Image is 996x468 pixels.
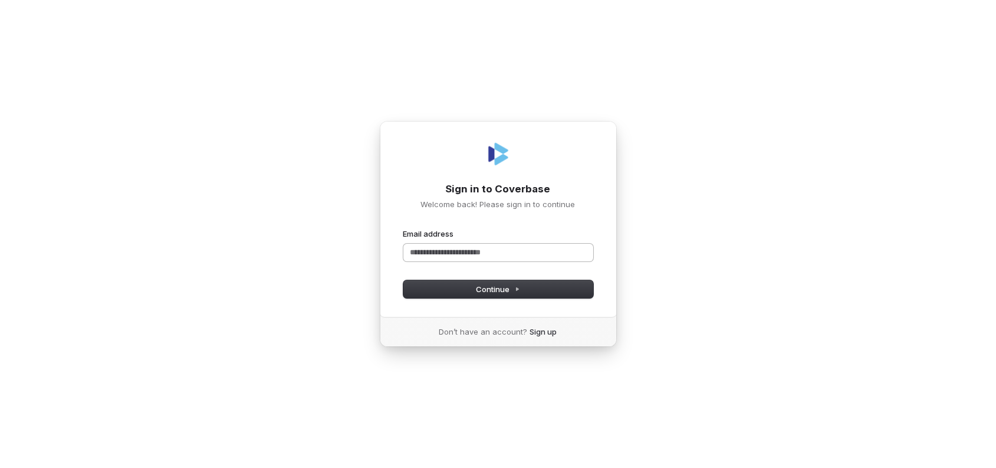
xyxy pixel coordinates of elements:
span: Continue [476,284,520,294]
span: Don’t have an account? [439,326,528,337]
h1: Sign in to Coverbase [403,182,593,197]
label: Email address [403,228,454,239]
button: Continue [403,280,593,298]
p: Welcome back! Please sign in to continue [403,199,593,210]
a: Sign up [530,326,557,337]
img: Coverbase [484,140,512,168]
